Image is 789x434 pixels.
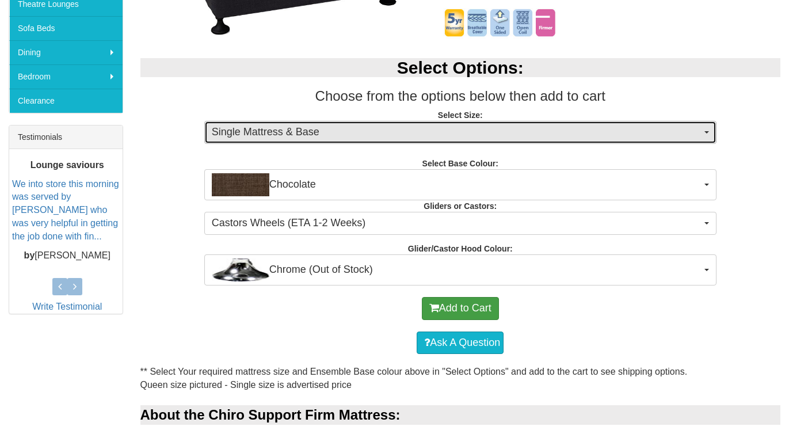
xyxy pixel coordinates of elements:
strong: Select Base Colour: [422,159,498,168]
span: Single Mattress & Base [212,125,702,140]
b: Select Options: [397,58,524,77]
strong: Glider/Castor Hood Colour: [408,244,513,253]
b: by [24,250,35,260]
button: Chrome (Out of Stock)Chrome (Out of Stock) [204,254,716,285]
button: ChocolateChocolate [204,169,716,200]
a: Write Testimonial [32,302,102,311]
a: We into store this morning was served by [PERSON_NAME] who was very helpful in getting the job do... [12,179,119,241]
a: Sofa Beds [9,16,123,40]
a: Clearance [9,89,123,113]
h3: Choose from the options below then add to cart [140,89,781,104]
div: About the Chiro Support Firm Mattress: [140,405,781,425]
button: Add to Cart [422,297,499,320]
a: Bedroom [9,64,123,89]
p: [PERSON_NAME] [12,249,123,262]
b: Lounge saviours [31,160,104,170]
img: Chrome (Out of Stock) [212,258,269,281]
a: Ask A Question [417,332,504,355]
strong: Select Size: [438,111,483,120]
span: Chrome (Out of Stock) [212,258,702,281]
div: Testimonials [9,125,123,149]
span: Castors Wheels (ETA 1-2 Weeks) [212,216,702,231]
strong: Gliders or Castors: [424,201,497,211]
button: Castors Wheels (ETA 1-2 Weeks) [204,212,716,235]
span: Chocolate [212,173,702,196]
a: Dining [9,40,123,64]
img: Chocolate [212,173,269,196]
button: Single Mattress & Base [204,121,716,144]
